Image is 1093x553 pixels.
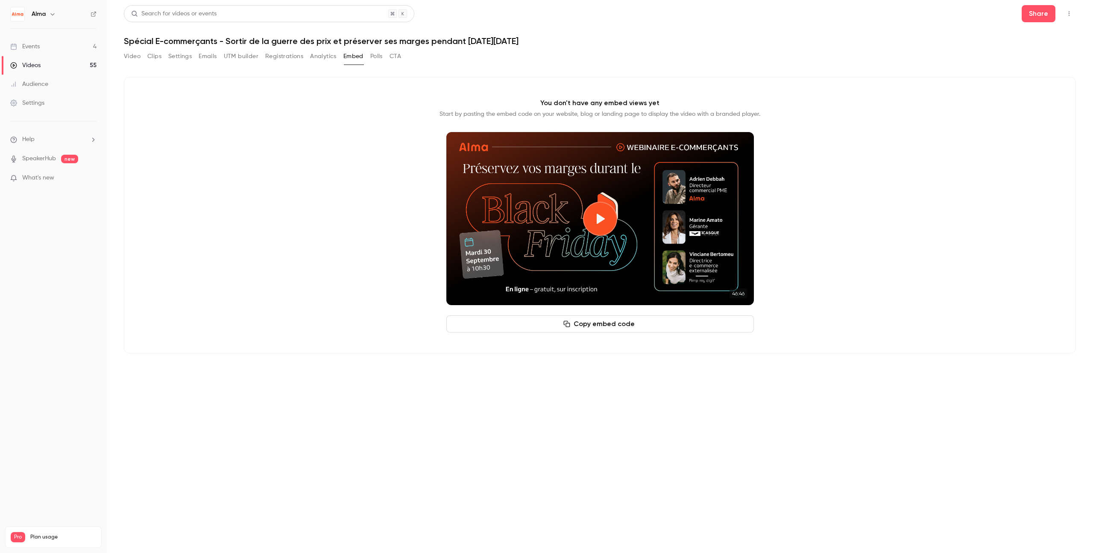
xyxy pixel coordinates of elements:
[30,534,96,541] span: Plan usage
[224,50,258,63] button: UTM builder
[61,155,78,163] span: new
[22,154,56,163] a: SpeakerHub
[1062,7,1076,21] button: Top Bar Actions
[310,50,337,63] button: Analytics
[10,135,97,144] li: help-dropdown-opener
[11,7,24,21] img: Alma
[22,135,35,144] span: Help
[168,50,192,63] button: Settings
[22,174,54,182] span: What's new
[370,50,383,63] button: Polls
[343,50,363,63] button: Embed
[440,110,760,118] p: Start by pasting the embed code on your website, blog or landing page to display the video with a...
[10,42,40,51] div: Events
[11,532,25,542] span: Pro
[86,174,97,182] iframe: Noticeable Trigger
[265,50,303,63] button: Registrations
[131,9,217,18] div: Search for videos or events
[10,80,48,88] div: Audience
[124,36,1076,46] h1: Spécial E-commerçants - Sortir de la guerre des prix et préserver ses marges pendant [DATE][DATE]
[446,132,754,305] section: Cover
[124,50,141,63] button: Video
[730,288,747,298] time: 46:46
[390,50,401,63] button: CTA
[583,202,617,236] button: Play video
[1022,5,1055,22] button: Share
[32,10,46,18] h6: Alma
[446,315,754,332] button: Copy embed code
[10,99,44,107] div: Settings
[147,50,161,63] button: Clips
[10,61,41,70] div: Videos
[540,98,659,108] p: You don't have any embed views yet
[199,50,217,63] button: Emails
